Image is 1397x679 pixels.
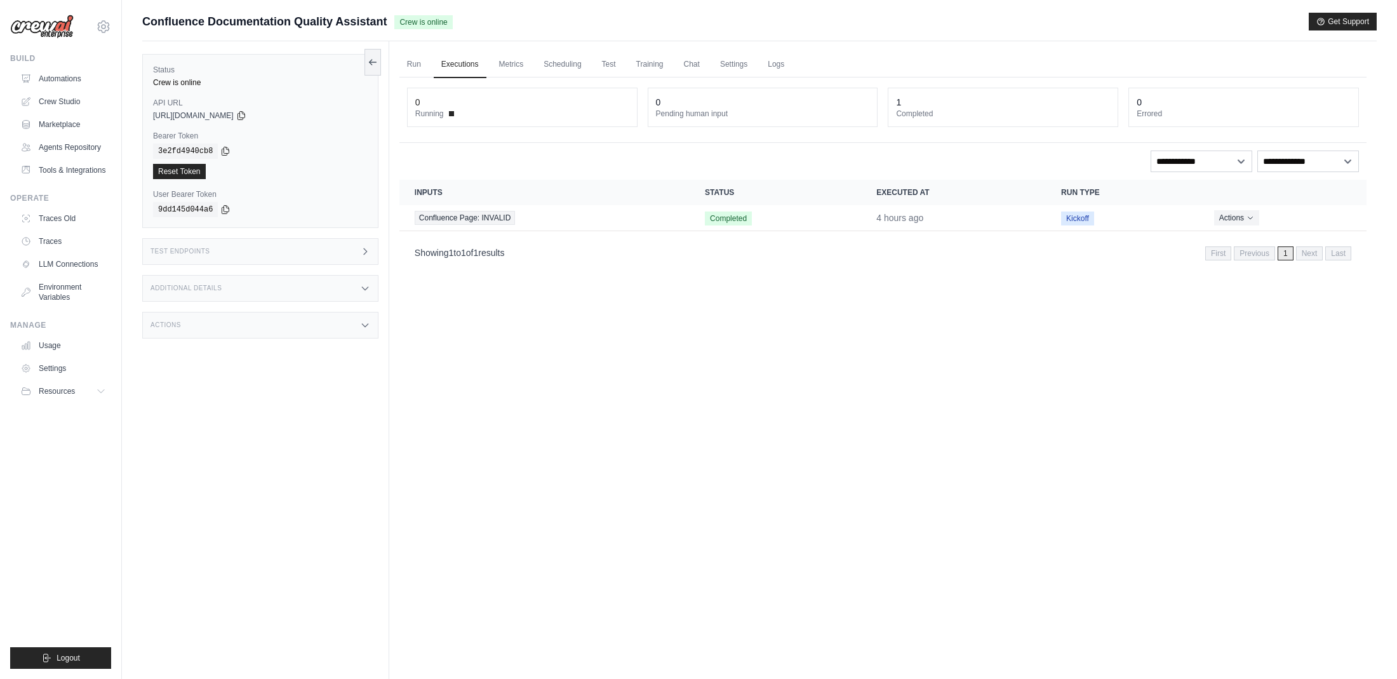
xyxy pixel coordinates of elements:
[10,53,111,64] div: Build
[153,202,218,217] code: 9dd145d044a6
[15,254,111,274] a: LLM Connections
[876,213,923,223] time: September 29, 2025 at 11:27 EDT
[473,248,478,258] span: 1
[153,111,234,121] span: [URL][DOMAIN_NAME]
[415,211,516,225] span: Confluence Page: INVALID
[15,114,111,135] a: Marketplace
[415,246,505,259] p: Showing to of results
[153,98,368,108] label: API URL
[399,180,1367,269] section: Crew executions table
[1309,13,1377,30] button: Get Support
[1278,246,1293,260] span: 1
[15,231,111,252] a: Traces
[1214,210,1259,225] button: Actions for execution
[399,236,1367,269] nav: Pagination
[690,180,861,205] th: Status
[153,144,218,159] code: 3e2fd4940cb8
[760,51,792,78] a: Logs
[15,91,111,112] a: Crew Studio
[10,647,111,669] button: Logout
[1061,212,1094,225] span: Kickoff
[142,13,387,30] span: Confluence Documentation Quality Assistant
[15,381,111,401] button: Resources
[153,65,368,75] label: Status
[150,248,210,255] h3: Test Endpoints
[1333,618,1397,679] iframe: Chat Widget
[10,15,74,39] img: Logo
[153,77,368,88] div: Crew is online
[449,248,454,258] span: 1
[1137,109,1351,119] dt: Errored
[705,212,752,225] span: Completed
[896,109,1110,119] dt: Completed
[1046,180,1199,205] th: Run Type
[153,189,368,199] label: User Bearer Token
[15,137,111,158] a: Agents Repository
[1325,246,1351,260] span: Last
[15,358,111,379] a: Settings
[394,15,452,29] span: Crew is online
[1234,246,1275,260] span: Previous
[629,51,671,78] a: Training
[15,208,111,229] a: Traces Old
[656,109,870,119] dt: Pending human input
[676,51,707,78] a: Chat
[415,96,420,109] div: 0
[861,180,1046,205] th: Executed at
[461,248,466,258] span: 1
[150,321,181,329] h3: Actions
[712,51,755,78] a: Settings
[15,69,111,89] a: Automations
[15,277,111,307] a: Environment Variables
[594,51,624,78] a: Test
[10,320,111,330] div: Manage
[1296,246,1323,260] span: Next
[536,51,589,78] a: Scheduling
[896,96,901,109] div: 1
[399,51,429,78] a: Run
[491,51,531,78] a: Metrics
[153,164,206,179] a: Reset Token
[1205,246,1351,260] nav: Pagination
[15,160,111,180] a: Tools & Integrations
[656,96,661,109] div: 0
[1205,246,1231,260] span: First
[153,131,368,141] label: Bearer Token
[1137,96,1142,109] div: 0
[415,211,674,225] a: View execution details for Confluence Page
[434,51,486,78] a: Executions
[15,335,111,356] a: Usage
[10,193,111,203] div: Operate
[57,653,80,663] span: Logout
[415,109,444,119] span: Running
[150,285,222,292] h3: Additional Details
[39,386,75,396] span: Resources
[399,180,690,205] th: Inputs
